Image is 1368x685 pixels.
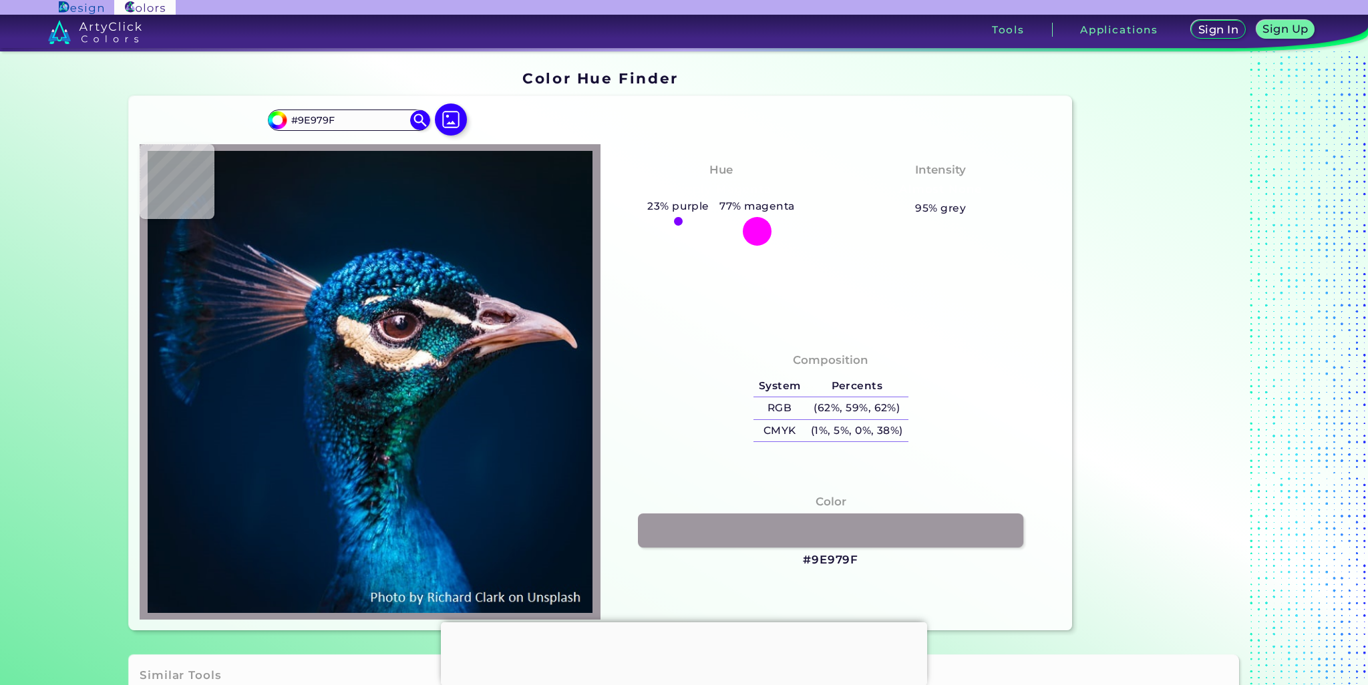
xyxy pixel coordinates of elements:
iframe: Advertisement [1077,65,1244,636]
img: icon picture [435,103,467,136]
img: img_pavlin.jpg [146,151,594,613]
iframe: Advertisement [441,622,927,682]
h5: Sign Up [1262,23,1308,34]
h5: 23% purple [642,198,714,215]
h5: System [753,375,806,397]
h4: Color [816,492,846,511]
h4: Composition [793,351,868,370]
h5: Sign In [1198,24,1238,35]
h3: Applications [1080,25,1158,35]
h5: RGB [753,397,806,419]
h3: Purply Magenta [665,182,778,198]
h5: 77% magenta [715,198,800,215]
h3: Tools [992,25,1025,35]
img: icon search [410,110,430,130]
a: Sign Up [1256,20,1315,39]
h4: Intensity [915,160,966,180]
h3: Similar Tools [140,668,221,684]
h4: Hue [709,160,733,180]
input: type color.. [287,111,411,129]
img: logo_artyclick_colors_white.svg [48,20,142,44]
h1: Color Hue Finder [522,68,678,88]
h3: Almost None [894,182,988,198]
h5: Percents [806,375,908,397]
h5: CMYK [753,420,806,442]
img: ArtyClick Design logo [59,1,104,14]
h3: #9E979F [803,552,858,568]
h5: 95% grey [915,200,966,217]
h5: (1%, 5%, 0%, 38%) [806,420,908,442]
a: Sign In [1191,20,1246,39]
h5: (62%, 59%, 62%) [806,397,908,419]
